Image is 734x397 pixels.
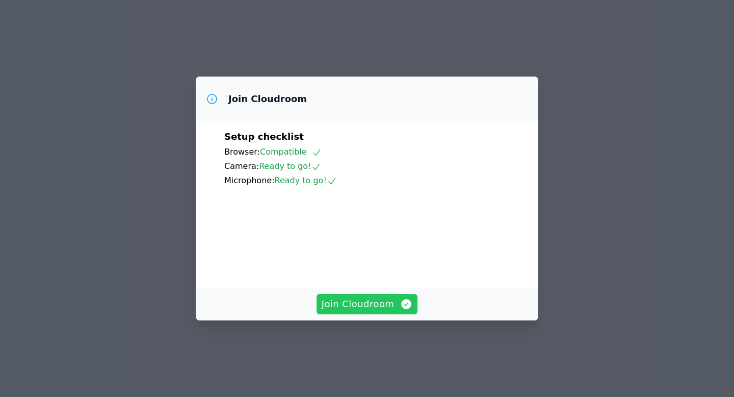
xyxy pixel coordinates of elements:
h3: Join Cloudroom [228,93,307,105]
span: Setup checklist [224,131,304,142]
span: Compatible [260,147,322,157]
span: Microphone: [224,176,275,185]
span: Ready to go! [259,161,321,171]
span: Ready to go! [275,176,337,185]
span: Browser: [224,147,260,157]
span: Camera: [224,161,259,171]
span: Join Cloudroom [322,297,413,311]
button: Join Cloudroom [317,294,418,314]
